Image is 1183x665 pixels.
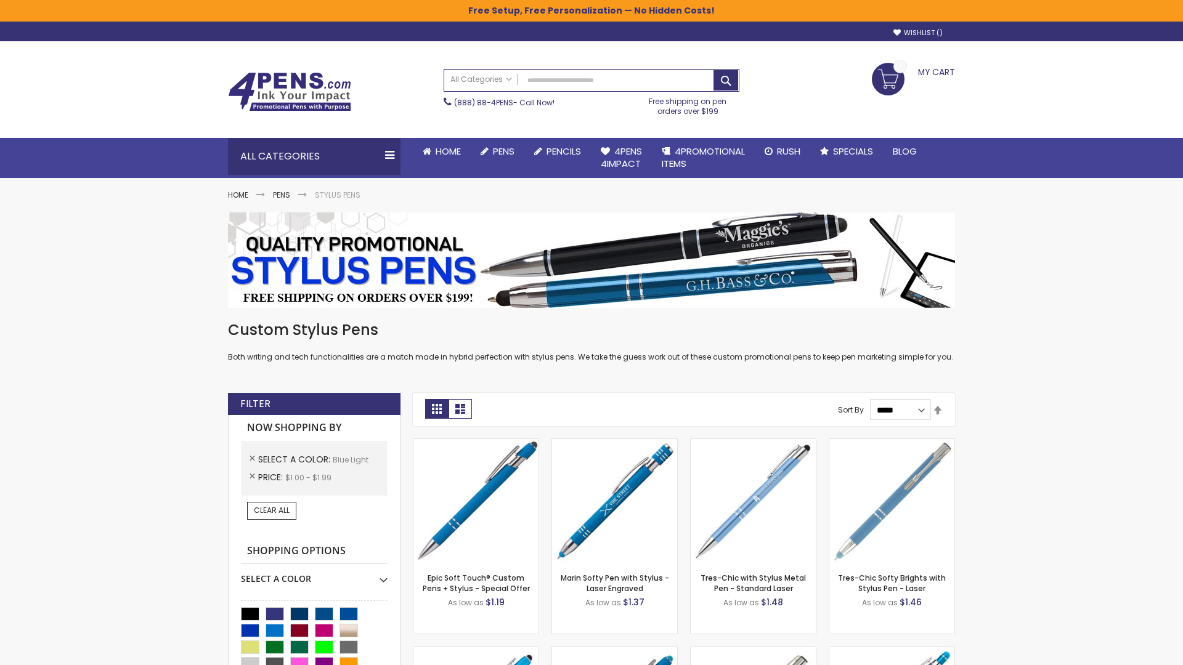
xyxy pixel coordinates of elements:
a: 4Pens4impact [591,138,652,178]
a: Wishlist [893,28,943,38]
span: $1.19 [486,596,505,608]
span: 4Pens 4impact [601,145,642,170]
strong: Filter [240,397,270,411]
a: Pens [471,138,524,165]
a: Tres-Chic with Stylus Metal Pen - Standard Laser-Blue - Light [691,438,816,449]
span: As low as [448,597,484,608]
a: Tres-Chic Touch Pen - Standard Laser-Blue - Light [691,647,816,657]
a: Specials [810,138,883,165]
a: Rush [755,138,810,165]
strong: Now Shopping by [241,415,388,441]
strong: Grid [425,399,449,419]
img: Tres-Chic Softy Brights with Stylus Pen - Laser-Blue - Light [829,439,954,564]
div: Free shipping on pen orders over $199 [636,92,740,116]
a: Clear All [247,502,296,519]
span: 4PROMOTIONAL ITEMS [662,145,745,170]
span: Home [436,145,461,158]
span: As low as [723,597,759,608]
span: All Categories [450,75,512,84]
a: 4PROMOTIONALITEMS [652,138,755,178]
a: Phoenix Softy Brights with Stylus Pen - Laser-Blue - Light [829,647,954,657]
div: All Categories [228,138,400,175]
a: Home [228,190,248,200]
a: (888) 88-4PENS [454,97,513,108]
span: Specials [833,145,873,158]
img: Tres-Chic with Stylus Metal Pen - Standard Laser-Blue - Light [691,439,816,564]
span: $1.46 [900,596,922,608]
a: Pencils [524,138,591,165]
span: As low as [585,597,621,608]
img: 4P-MS8B-Blue - Light [413,439,539,564]
span: - Call Now! [454,97,555,108]
h1: Custom Stylus Pens [228,320,955,340]
span: As low as [862,597,898,608]
span: $1.48 [761,596,783,608]
span: Blog [893,145,917,158]
div: Select A Color [241,564,388,585]
span: $1.00 - $1.99 [285,472,331,483]
span: Rush [777,145,800,158]
a: Blog [883,138,927,165]
a: All Categories [444,70,518,90]
a: Ellipse Stylus Pen - Standard Laser-Blue - Light [413,647,539,657]
img: 4Pens Custom Pens and Promotional Products [228,72,351,111]
a: Marin Softy Pen with Stylus - Laser Engraved-Blue - Light [552,438,677,449]
span: $1.37 [623,596,644,608]
div: Both writing and tech functionalities are a match made in hybrid perfection with stylus pens. We ... [228,320,955,363]
a: Home [413,138,471,165]
span: Clear All [254,505,290,515]
a: Ellipse Softy Brights with Stylus Pen - Laser-Blue - Light [552,647,677,657]
span: Select A Color [258,453,333,465]
img: Stylus Pens [228,212,955,308]
a: Marin Softy Pen with Stylus - Laser Engraved [561,573,669,593]
span: Pencils [547,145,581,158]
a: Tres-Chic Softy Brights with Stylus Pen - Laser [838,573,946,593]
strong: Shopping Options [241,538,388,565]
a: Pens [273,190,290,200]
label: Sort By [838,405,864,415]
span: Price [258,471,285,483]
strong: Stylus Pens [315,190,360,200]
span: Blue Light [333,454,368,465]
a: Epic Soft Touch® Custom Pens + Stylus - Special Offer [423,573,530,593]
span: Pens [493,145,514,158]
a: Tres-Chic with Stylus Metal Pen - Standard Laser [701,573,806,593]
a: 4P-MS8B-Blue - Light [413,438,539,449]
img: Marin Softy Pen with Stylus - Laser Engraved-Blue - Light [552,439,677,564]
a: Tres-Chic Softy Brights with Stylus Pen - Laser-Blue - Light [829,438,954,449]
